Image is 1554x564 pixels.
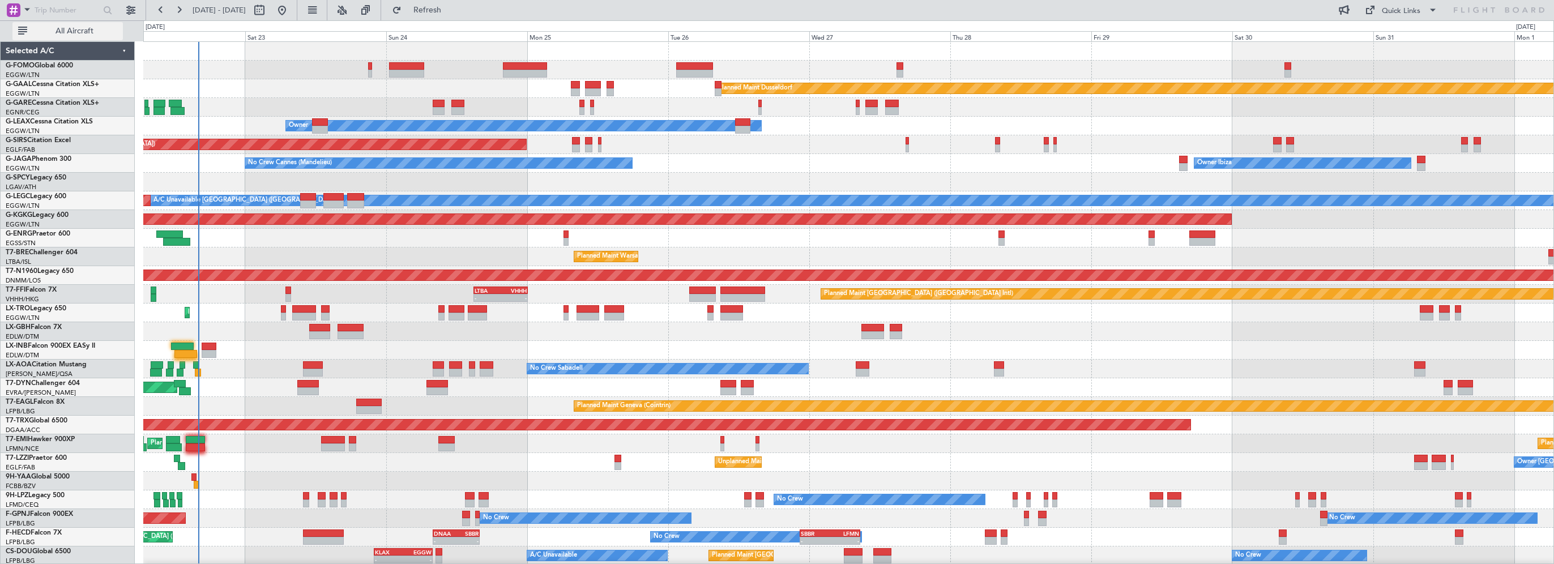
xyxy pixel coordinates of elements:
[654,528,680,545] div: No Crew
[386,31,527,41] div: Sun 24
[29,27,119,35] span: All Aircraft
[6,156,32,163] span: G-JAGA
[456,537,479,544] div: -
[6,305,30,312] span: LX-TRO
[712,547,890,564] div: Planned Maint [GEOGRAPHIC_DATA] ([GEOGRAPHIC_DATA])
[6,436,28,443] span: T7-EMI
[61,528,239,545] div: Planned Maint [GEOGRAPHIC_DATA] ([GEOGRAPHIC_DATA])
[6,463,35,472] a: EGLF/FAB
[830,537,859,544] div: -
[6,351,39,360] a: EDLW/DTM
[6,137,71,144] a: G-SIRSCitation Excel
[475,294,501,301] div: -
[777,491,803,508] div: No Crew
[6,455,67,462] a: T7-LZZIPraetor 600
[6,268,74,275] a: T7-N1960Legacy 650
[6,118,30,125] span: G-LEAX
[6,343,95,349] a: LX-INBFalcon 900EX EASy II
[404,6,451,14] span: Refresh
[6,295,39,304] a: VHHH/HKG
[1382,6,1420,17] div: Quick Links
[6,258,31,266] a: LTBA/ISL
[289,117,308,134] div: Owner
[375,556,403,563] div: -
[6,417,67,424] a: T7-TRXGlobal 6500
[12,22,123,40] button: All Aircraft
[146,23,165,32] div: [DATE]
[577,398,671,415] div: Planned Maint Geneva (Cointrin)
[718,80,792,97] div: Planned Maint Dusseldorf
[6,193,66,200] a: G-LEGCLegacy 600
[6,399,65,405] a: T7-EAGLFalcon 8X
[6,305,66,312] a: LX-TROLegacy 650
[6,100,99,106] a: G-GARECessna Citation XLS+
[6,239,36,247] a: EGSS/STN
[6,212,69,219] a: G-KGKGLegacy 600
[6,202,40,210] a: EGGW/LTN
[1359,1,1443,19] button: Quick Links
[718,454,904,471] div: Unplanned Maint [GEOGRAPHIC_DATA] ([GEOGRAPHIC_DATA])
[6,71,40,79] a: EGGW/LTN
[6,380,31,387] span: T7-DYN
[6,492,28,499] span: 9H-LPZ
[501,287,527,294] div: VHHH
[456,530,479,537] div: SBBR
[245,31,386,41] div: Sat 23
[1235,547,1261,564] div: No Crew
[188,304,366,321] div: Planned Maint [GEOGRAPHIC_DATA] ([GEOGRAPHIC_DATA])
[6,361,87,368] a: LX-AOACitation Mustang
[434,530,456,537] div: DNAA
[6,548,32,555] span: CS-DOU
[501,294,527,301] div: -
[475,287,501,294] div: LTBA
[6,529,31,536] span: F-HECD
[6,388,76,397] a: EVRA/[PERSON_NAME]
[6,492,65,499] a: 9H-LPZLegacy 500
[6,519,35,528] a: LFPB/LBG
[6,324,31,331] span: LX-GBH
[809,31,950,41] div: Wed 27
[35,2,100,19] input: Trip Number
[6,212,32,219] span: G-KGKG
[434,537,456,544] div: -
[6,174,30,181] span: G-SPCY
[403,549,432,556] div: EGGW
[6,511,30,518] span: F-GPNJ
[6,100,32,106] span: G-GARE
[6,538,35,546] a: LFPB/LBG
[6,230,70,237] a: G-ENRGPraetor 600
[6,370,72,378] a: [PERSON_NAME]/QSA
[6,473,70,480] a: 9H-YAAGlobal 5000
[6,445,39,453] a: LFMN/NCE
[151,435,245,452] div: Planned Maint [PERSON_NAME]
[6,436,75,443] a: T7-EMIHawker 900XP
[6,529,62,536] a: F-HECDFalcon 7X
[577,248,714,265] div: Planned Maint Warsaw ([GEOGRAPHIC_DATA])
[824,285,1013,302] div: Planned Maint [GEOGRAPHIC_DATA] ([GEOGRAPHIC_DATA] Intl)
[6,426,40,434] a: DGAA/ACC
[830,530,859,537] div: LFMN
[6,220,40,229] a: EGGW/LTN
[6,417,29,424] span: T7-TRX
[6,501,39,509] a: LFMD/CEQ
[6,62,73,69] a: G-FOMOGlobal 6000
[6,324,62,331] a: LX-GBHFalcon 7X
[6,511,73,518] a: F-GPNJFalcon 900EX
[6,156,71,163] a: G-JAGAPhenom 300
[6,548,71,555] a: CS-DOUGlobal 6500
[6,81,99,88] a: G-GAALCessna Citation XLS+
[375,549,403,556] div: KLAX
[193,5,246,15] span: [DATE] - [DATE]
[6,361,32,368] span: LX-AOA
[6,287,25,293] span: T7-FFI
[6,108,40,117] a: EGNR/CEG
[1329,510,1355,527] div: No Crew
[950,31,1091,41] div: Thu 28
[1232,31,1373,41] div: Sat 30
[801,530,830,537] div: SBBR
[6,174,66,181] a: G-SPCYLegacy 650
[483,510,509,527] div: No Crew
[527,31,668,41] div: Mon 25
[6,230,32,237] span: G-ENRG
[6,399,33,405] span: T7-EAGL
